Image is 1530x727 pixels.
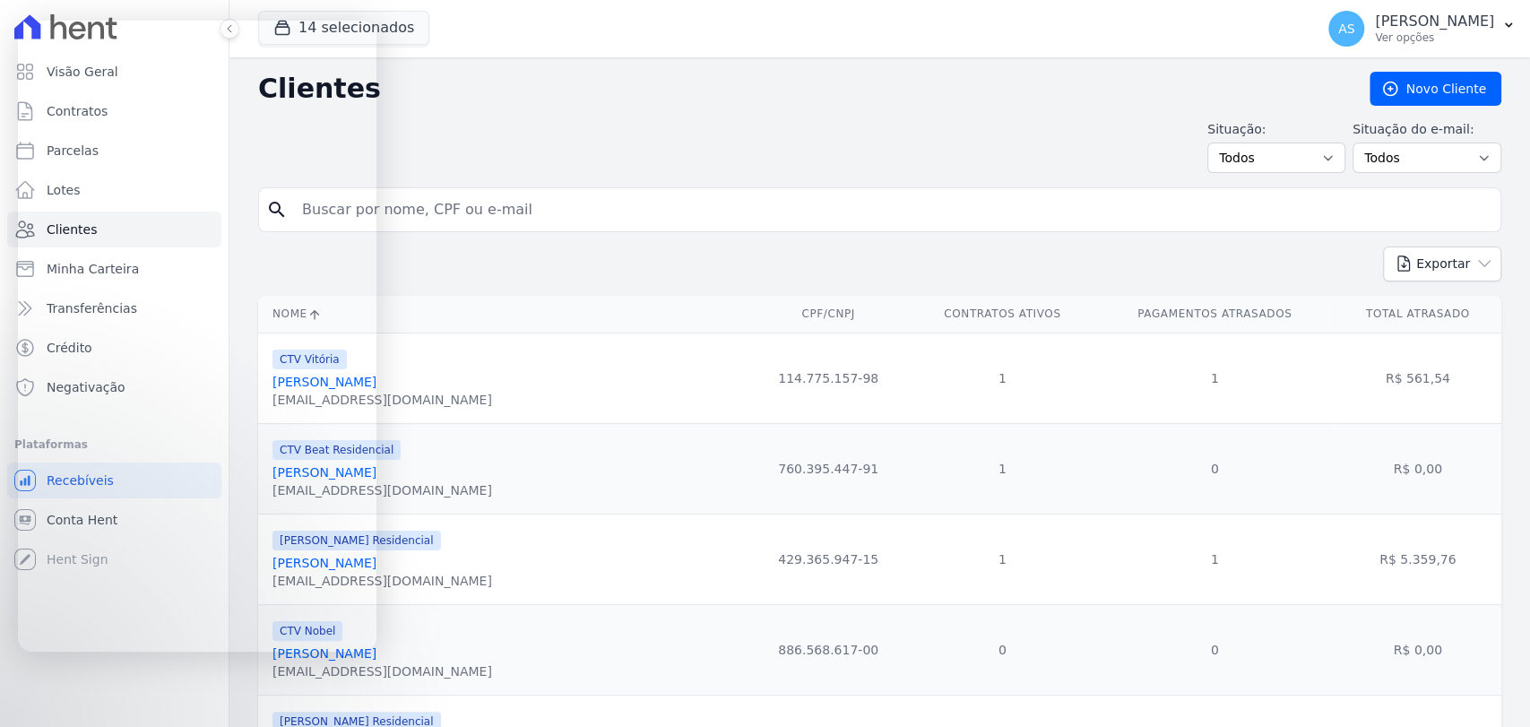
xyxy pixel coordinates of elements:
td: 760.395.447-91 [748,423,910,514]
a: Minha Carteira [7,251,221,287]
td: 429.365.947-15 [748,514,910,604]
a: Novo Cliente [1370,72,1501,106]
a: Transferências [7,290,221,326]
a: [PERSON_NAME] [272,646,376,661]
a: Parcelas [7,133,221,169]
span: AS [1338,22,1354,35]
td: 0 [1095,423,1334,514]
a: Clientes [7,212,221,247]
a: Lotes [7,172,221,208]
a: Negativação [7,369,221,405]
td: 1 [910,514,1095,604]
th: Total Atrasado [1334,296,1501,333]
th: Nome [258,296,748,333]
td: R$ 0,00 [1334,423,1501,514]
th: Pagamentos Atrasados [1095,296,1334,333]
label: Situação: [1207,120,1345,139]
td: 0 [910,604,1095,695]
label: Situação do e-mail: [1353,120,1501,139]
a: Conta Hent [7,502,221,538]
td: 114.775.157-98 [748,333,910,423]
td: 1 [1095,514,1334,604]
th: Contratos Ativos [910,296,1095,333]
iframe: Intercom live chat [18,666,61,709]
input: Buscar por nome, CPF ou e-mail [291,192,1493,228]
a: Contratos [7,93,221,129]
iframe: Intercom live chat [18,21,376,652]
a: Recebíveis [7,463,221,498]
td: 1 [910,423,1095,514]
a: Visão Geral [7,54,221,90]
td: R$ 0,00 [1334,604,1501,695]
td: 1 [910,333,1095,423]
p: Ver opções [1375,30,1494,45]
div: [EMAIL_ADDRESS][DOMAIN_NAME] [272,391,492,409]
button: Exportar [1383,247,1501,281]
div: [EMAIL_ADDRESS][DOMAIN_NAME] [272,572,492,590]
td: 886.568.617-00 [748,604,910,695]
div: Plataformas [14,434,214,455]
td: 1 [1095,333,1334,423]
td: R$ 561,54 [1334,333,1501,423]
td: 0 [1095,604,1334,695]
h2: Clientes [258,73,1341,105]
div: [EMAIL_ADDRESS][DOMAIN_NAME] [272,481,492,499]
a: Crédito [7,330,221,366]
button: AS [PERSON_NAME] Ver opções [1314,4,1530,54]
td: R$ 5.359,76 [1334,514,1501,604]
th: CPF/CNPJ [748,296,910,333]
p: [PERSON_NAME] [1375,13,1494,30]
div: [EMAIL_ADDRESS][DOMAIN_NAME] [272,662,492,680]
button: 14 selecionados [258,11,429,45]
